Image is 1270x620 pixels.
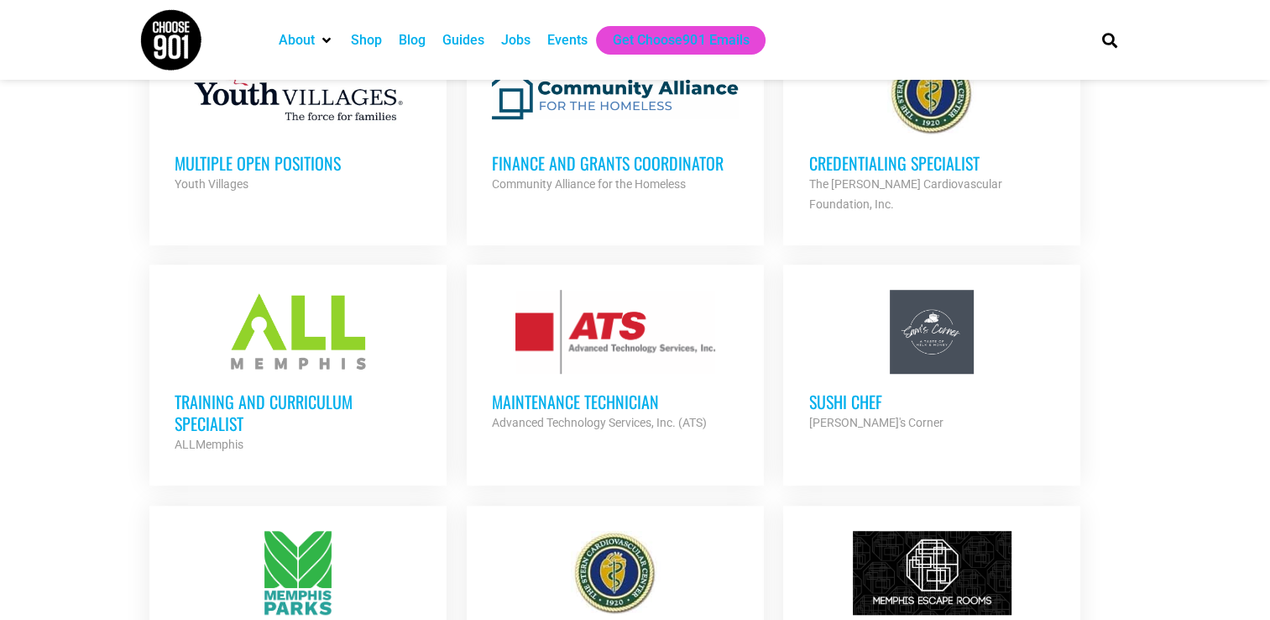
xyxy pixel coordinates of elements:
strong: The [PERSON_NAME] Cardiovascular Foundation, Inc. [808,177,1001,211]
a: Multiple Open Positions Youth Villages [149,26,447,219]
strong: Advanced Technology Services, Inc. (ATS) [492,416,707,429]
a: About [279,30,315,50]
nav: Main nav [270,26,1073,55]
div: About [270,26,342,55]
h3: Training and Curriculum Specialist [175,391,421,434]
a: Blog [399,30,426,50]
h3: Maintenance Technician [492,391,739,412]
h3: Sushi Chef [808,391,1055,412]
a: Shop [351,30,382,50]
h3: Finance and Grants Coordinator [492,152,739,174]
h3: Multiple Open Positions [175,152,421,174]
a: Sushi Chef [PERSON_NAME]'s Corner [783,265,1080,458]
strong: [PERSON_NAME]'s Corner [808,416,943,429]
a: Credentialing Specialist The [PERSON_NAME] Cardiovascular Foundation, Inc. [783,26,1080,239]
a: Training and Curriculum Specialist ALLMemphis [149,265,447,480]
a: Guides [442,30,484,50]
a: Finance and Grants Coordinator Community Alliance for the Homeless [467,26,764,219]
a: Get Choose901 Emails [613,30,749,50]
div: Search [1095,26,1123,54]
h3: Credentialing Specialist [808,152,1055,174]
strong: Community Alliance for the Homeless [492,177,686,191]
strong: ALLMemphis [175,438,243,451]
a: Maintenance Technician Advanced Technology Services, Inc. (ATS) [467,265,764,458]
a: Events [547,30,588,50]
strong: Youth Villages [175,177,248,191]
a: Jobs [501,30,530,50]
